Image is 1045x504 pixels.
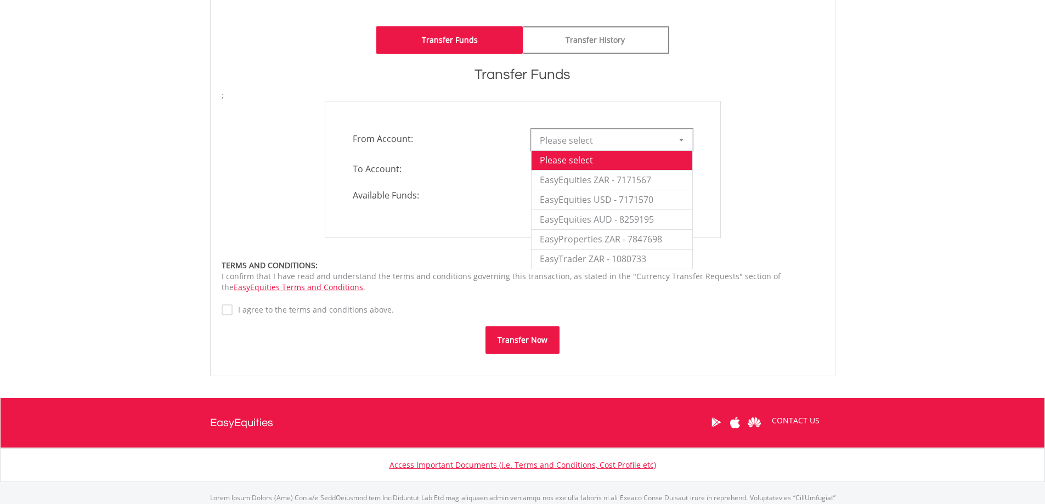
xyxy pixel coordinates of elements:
span: From Account: [344,129,523,149]
label: I agree to the terms and conditions above. [233,304,394,315]
h1: Transfer Funds [222,65,824,84]
a: EasyEquities Terms and Conditions [234,282,363,292]
a: Huawei [745,405,764,439]
span: To Account: [344,159,523,179]
a: Google Play [707,405,726,439]
a: Apple [726,405,745,439]
div: TERMS AND CONDITIONS: [222,260,824,271]
a: EasyEquities [210,398,273,448]
a: Access Important Documents (i.e. Terms and Conditions, Cost Profile etc) [389,460,656,470]
a: Transfer Funds [376,26,523,54]
a: CONTACT US [764,405,827,436]
div: I confirm that I have read and understand the terms and conditions governing this transaction, as... [222,260,824,293]
li: EasyEquities ZAR - 7171567 [532,170,692,190]
form: ; [222,90,824,354]
li: EasyProperties ZAR - 7847698 [532,229,692,249]
button: Transfer Now [485,326,560,354]
li: EasyTrader ZAR - 1080733 [532,249,692,269]
li: EasyEquities AUD - 8259195 [532,209,692,229]
span: Available Funds: [344,189,523,202]
a: Transfer History [523,26,669,54]
li: EasyEquities USD - 7171570 [532,190,692,209]
li: Please select [532,150,692,170]
span: Please select [540,129,668,151]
